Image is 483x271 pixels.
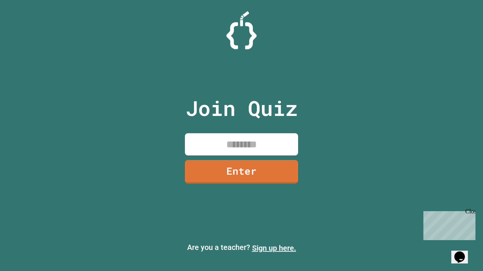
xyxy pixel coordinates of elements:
img: Logo.svg [226,11,257,49]
iframe: chat widget [451,241,475,263]
p: Join Quiz [186,93,298,124]
a: Sign up here. [252,244,296,253]
iframe: chat widget [420,208,475,240]
a: Enter [185,160,298,184]
p: Are you a teacher? [6,242,477,254]
div: Chat with us now!Close [3,3,52,48]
